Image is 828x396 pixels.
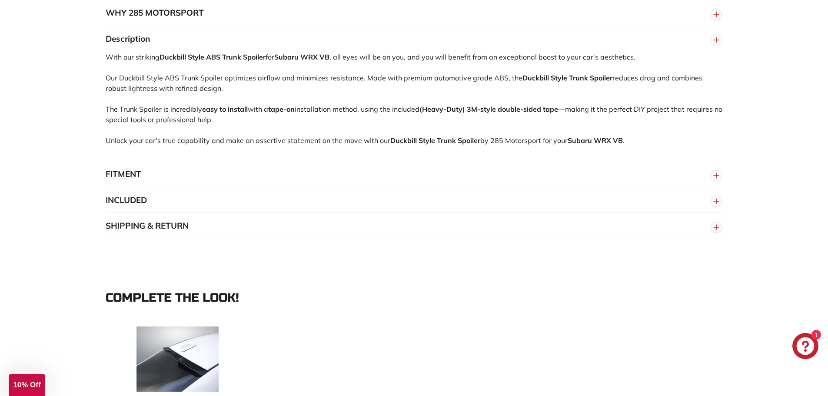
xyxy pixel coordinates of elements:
[206,53,220,61] strong: ABS
[106,52,723,161] div: With our striking for , all eyes will be on you, and you will benefit from an exceptional boost t...
[9,374,45,396] div: 10% Off
[222,53,266,61] strong: Trunk Spoiler
[274,53,329,61] strong: Subaru WRX VB
[568,136,623,145] strong: Subaru WRX VB
[790,333,821,361] inbox-online-store-chat: Shopify online store chat
[106,213,723,239] button: SHIPPING & RETURN
[106,291,723,305] div: Complete the look!
[268,105,295,113] strong: tape-on
[106,187,723,213] button: INCLUDED
[419,105,558,113] strong: (Heavy-Duty) 3M-style double-sided tape
[390,136,435,145] strong: Duckbill Style
[13,381,40,389] span: 10% Off
[202,105,248,113] strong: easy to install
[106,26,723,52] button: Description
[569,73,612,82] strong: Trunk Spoiler
[160,53,204,61] strong: Duckbill Style
[437,136,480,145] strong: Trunk Spoiler
[522,73,567,82] strong: Duckbill Style
[106,161,723,187] button: FITMENT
